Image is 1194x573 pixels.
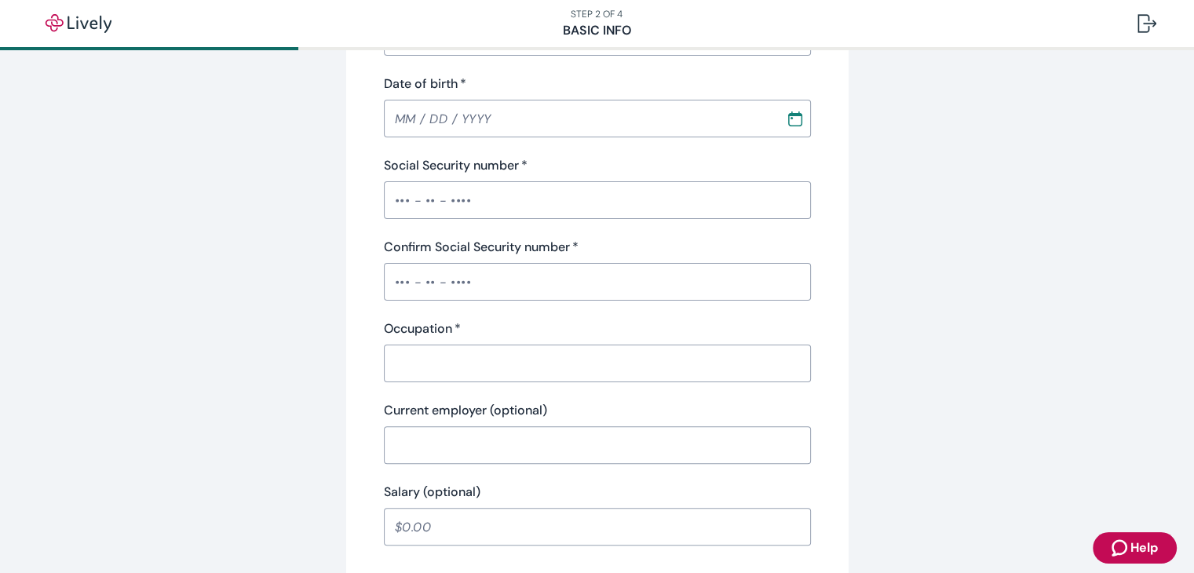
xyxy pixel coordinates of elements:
input: MM / DD / YYYY [384,103,775,134]
input: ••• - •• - •••• [384,184,811,216]
label: Date of birth [384,75,466,93]
svg: Zendesk support icon [1112,538,1130,557]
svg: Calendar [787,111,803,126]
img: Lively [35,14,122,33]
input: ••• - •• - •••• [384,266,811,297]
label: Current employer (optional) [384,401,547,420]
label: Social Security number [384,156,528,175]
button: Log out [1125,5,1169,42]
label: Occupation [384,319,461,338]
button: Zendesk support iconHelp [1093,532,1177,564]
span: Help [1130,538,1158,557]
button: Choose date [781,104,809,133]
input: $0.00 [384,511,811,542]
label: Salary (optional) [384,483,480,502]
label: Confirm Social Security number [384,238,579,257]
